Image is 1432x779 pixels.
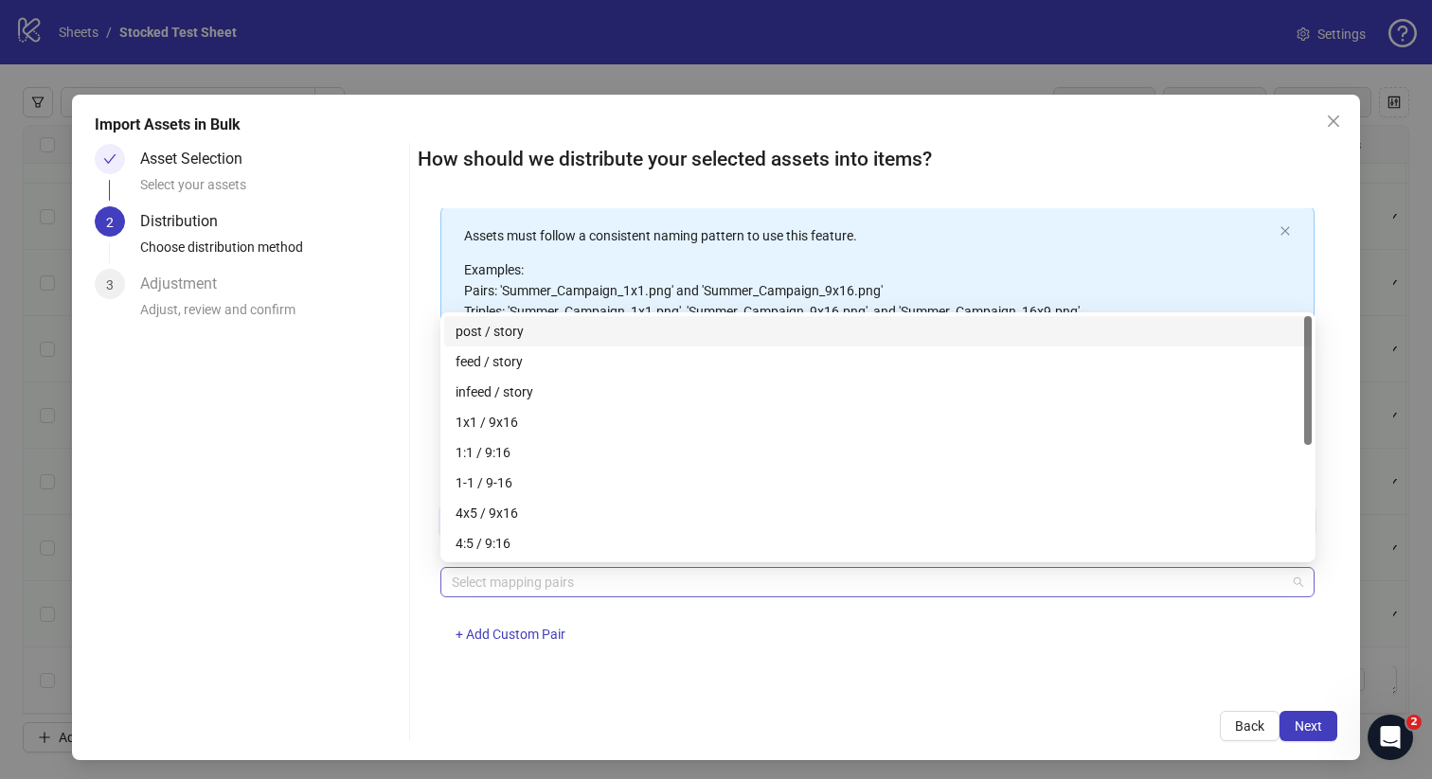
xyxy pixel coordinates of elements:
[103,152,116,166] span: check
[1326,114,1341,129] span: close
[140,237,402,269] div: Choose distribution method
[1235,718,1264,734] span: Back
[1280,225,1291,237] span: close
[456,412,1300,433] div: 1x1 / 9x16
[456,533,1300,554] div: 4:5 / 9:16
[444,316,1312,346] div: post / story
[95,114,1338,136] div: Import Assets in Bulk
[1318,106,1349,136] button: Close
[444,498,1312,528] div: 4x5 / 9x16
[1220,711,1280,741] button: Back
[444,437,1312,468] div: 1:1 / 9:16
[456,442,1300,463] div: 1:1 / 9:16
[140,206,233,237] div: Distribution
[1280,711,1337,741] button: Next
[444,377,1312,407] div: infeed / story
[456,381,1300,402] div: infeed / story
[1280,225,1291,238] button: close
[140,299,402,331] div: Adjust, review and confirm
[456,472,1300,493] div: 1-1 / 9-16
[444,468,1312,498] div: 1-1 / 9-16
[444,407,1312,437] div: 1x1 / 9x16
[456,503,1300,523] div: 4x5 / 9x16
[440,620,581,650] button: + Add Custom Pair
[456,627,565,642] span: + Add Custom Pair
[140,144,258,174] div: Asset Selection
[418,144,1338,175] h2: How should we distribute your selected assets into items?
[464,259,1273,322] p: Examples: Pairs: 'Summer_Campaign_1x1.png' and 'Summer_Campaign_9x16.png' Triples: 'Summer_Campai...
[444,528,1312,558] div: 4:5 / 9:16
[1368,715,1413,760] iframe: Intercom live chat
[140,174,402,206] div: Select your assets
[444,346,1312,377] div: feed / story
[1406,715,1422,730] span: 2
[1295,718,1322,734] span: Next
[106,277,114,292] span: 3
[140,269,232,299] div: Adjustment
[456,351,1300,372] div: feed / story
[464,225,1273,246] p: Assets must follow a consistent naming pattern to use this feature.
[456,321,1300,342] div: post / story
[106,215,114,230] span: 2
